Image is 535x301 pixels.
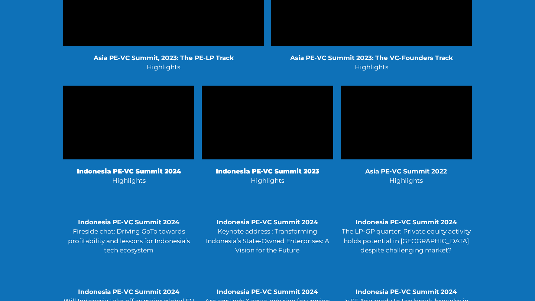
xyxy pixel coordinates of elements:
b: Indonesia PE-VC Summit 2024 [356,218,457,226]
p: Highlights [271,53,472,72]
b: Indonesia PE-VC Summit 2024 [78,218,179,226]
b: Indonesia PE-VC Summit 2024 [217,288,318,295]
iframe: Asia PE-VC Summit 2022 - Highlights [341,86,472,159]
b: Asia PE-VC Summit, 2023: The PE-LP Track [94,54,234,62]
p: Highlights [202,167,333,186]
p: Highlights [63,53,264,72]
p: Fireside chat: Driving GoTo towards profitability and lessons for Indonesia’s tech ecosystem [63,218,194,255]
p: Highlights [341,167,472,186]
iframe: Indonesia PE-VC Summit 2023 - Highlights [202,86,333,159]
b: Indonesia PE-VC Summit 2024 [356,288,457,295]
b: Asia PE-VC Summit 2022 [365,168,447,175]
b: Indonesia PE-VC Summit 2024 [78,288,179,295]
b: Indonesia PE-VC Summit 2024 [77,168,181,175]
p: Keynote address : Transforming Indonesia’s State-Owned Enterprises: A Vision for the Future [202,218,333,255]
p: The LP-GP quarter: Private equity activity holds potential in [GEOGRAPHIC_DATA] despite challengi... [341,218,472,255]
p: Highlights [63,167,194,186]
b: Indonesia PE-VC Summit 2024 [217,218,318,226]
b: Asia PE-VC Summit 2023: The VC-Founders Track [290,54,453,62]
iframe: Indonesia PE-VC Summit 2024-Highlights [63,86,194,159]
b: Indonesia PE-VC Summit 2023 [216,168,319,175]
